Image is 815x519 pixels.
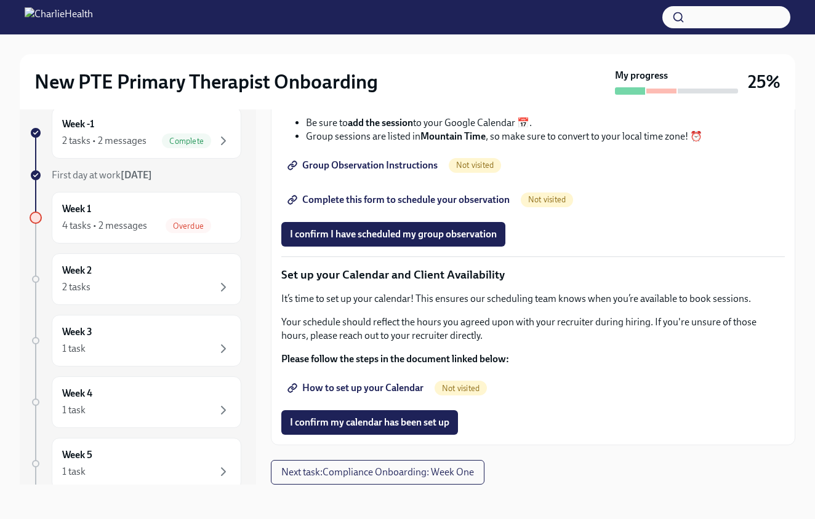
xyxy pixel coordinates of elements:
div: 2 tasks • 2 messages [62,134,147,148]
p: Set up your Calendar and Client Availability [281,267,785,283]
span: How to set up your Calendar [290,382,424,394]
div: 1 task [62,465,86,478]
strong: My progress [615,69,668,82]
a: Week 41 task [30,376,241,428]
p: Your schedule should reflect the hours you agreed upon with your recruiter during hiring. If you'... [281,315,785,343]
strong: Mountain Time [420,130,486,142]
button: I confirm my calendar has been set up [281,410,458,435]
li: Be sure to to your Google Calendar 📅. [306,116,785,130]
button: Next task:Compliance Onboarding: Week One [271,460,484,485]
h6: Week 4 [62,387,92,400]
a: First day at work[DATE] [30,168,241,182]
span: Not visited [521,195,573,204]
a: Group Observation Instructions [281,153,446,178]
div: 1 task [62,403,86,417]
span: Next task : Compliance Onboarding: Week One [281,466,474,478]
h6: Week 1 [62,202,91,216]
li: Group sessions are listed in , so make sure to convert to your local time zone! ⏰ [306,130,785,143]
h6: Week 2 [62,264,92,277]
a: Week 14 tasks • 2 messagesOverdue [30,192,241,244]
img: CharlieHealth [25,7,93,27]
a: Complete this form to schedule your observation [281,188,518,212]
a: How to set up your Calendar [281,376,432,400]
h6: Week 3 [62,325,92,339]
h2: New PTE Primary Therapist Onboarding [34,69,378,94]
span: Group Observation Instructions [290,159,438,172]
span: Complete this form to schedule your observation [290,194,510,206]
a: Week 22 tasks [30,253,241,305]
span: Not visited [435,384,487,393]
div: 2 tasks [62,280,90,294]
button: I confirm I have scheduled my group observation [281,222,505,247]
span: Complete [162,137,211,146]
span: I confirm my calendar has been set up [290,416,449,429]
div: 1 task [62,342,86,355]
p: It’s time to set up your calendar! This ensures our scheduling team knows when you’re available t... [281,292,785,306]
strong: [DATE] [121,169,152,181]
span: Overdue [166,221,211,231]
div: 4 tasks • 2 messages [62,219,147,232]
span: I confirm I have scheduled my group observation [290,228,497,240]
strong: add the session [348,117,413,129]
h6: Week -1 [62,117,94,131]
span: First day at work [52,169,152,181]
a: Week -12 tasks • 2 messagesComplete [30,107,241,159]
h3: 25% [748,71,781,93]
span: Not visited [449,160,501,170]
strong: Please follow the steps in the document linked below: [281,353,509,365]
a: Week 51 task [30,438,241,489]
h6: Week 5 [62,448,92,462]
a: Week 31 task [30,315,241,366]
